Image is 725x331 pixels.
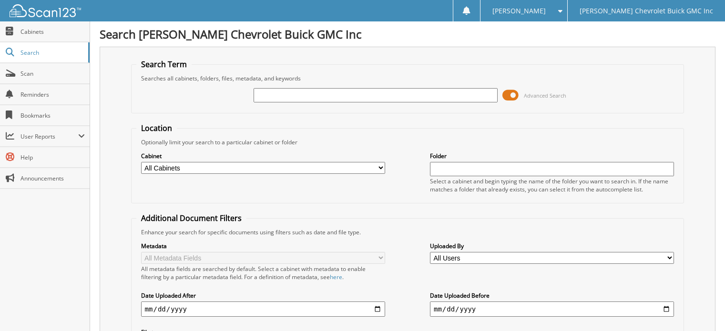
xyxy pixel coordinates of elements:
[430,242,674,250] label: Uploaded By
[20,174,85,182] span: Announcements
[580,8,713,14] span: [PERSON_NAME] Chevrolet Buick GMC Inc
[20,132,78,140] span: User Reports
[20,111,85,120] span: Bookmarks
[430,301,674,317] input: end
[20,153,85,161] span: Help
[100,26,715,42] h1: Search [PERSON_NAME] Chevrolet Buick GMC Inc
[10,4,81,17] img: scan123-logo-white.svg
[136,228,679,236] div: Enhance your search for specific documents using filters such as date and file type.
[136,213,246,223] legend: Additional Document Filters
[20,70,85,78] span: Scan
[136,59,192,70] legend: Search Term
[524,92,566,99] span: Advanced Search
[430,291,674,300] label: Date Uploaded Before
[141,152,385,160] label: Cabinet
[141,265,385,281] div: All metadata fields are searched by default. Select a cabinet with metadata to enable filtering b...
[136,138,679,146] div: Optionally limit your search to a particular cabinet or folder
[330,273,342,281] a: here
[141,291,385,300] label: Date Uploaded After
[492,8,546,14] span: [PERSON_NAME]
[430,177,674,193] div: Select a cabinet and begin typing the name of the folder you want to search in. If the name match...
[20,49,83,57] span: Search
[141,242,385,250] label: Metadata
[20,28,85,36] span: Cabinets
[136,123,177,133] legend: Location
[430,152,674,160] label: Folder
[677,285,725,331] iframe: Chat Widget
[136,74,679,82] div: Searches all cabinets, folders, files, metadata, and keywords
[141,301,385,317] input: start
[20,90,85,99] span: Reminders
